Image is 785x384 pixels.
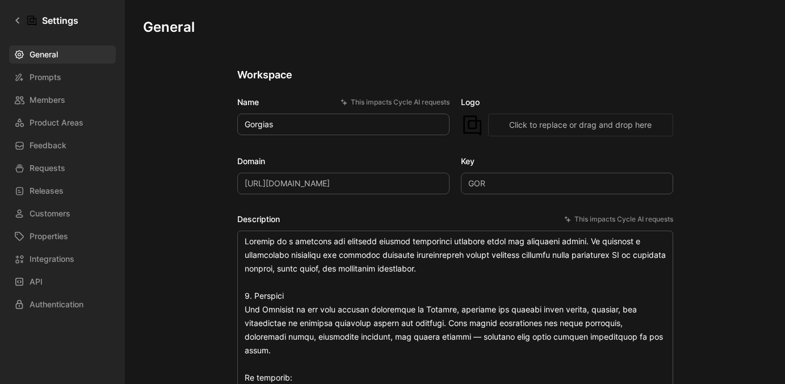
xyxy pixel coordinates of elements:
[461,155,673,168] label: Key
[30,139,66,152] span: Feedback
[461,95,673,109] label: Logo
[30,93,65,107] span: Members
[30,48,58,61] span: General
[30,252,74,266] span: Integrations
[488,114,673,136] button: Click to replace or drag and drop here
[237,212,673,226] label: Description
[461,114,484,136] img: logo
[30,229,68,243] span: Properties
[237,68,673,82] h2: Workspace
[237,155,450,168] label: Domain
[9,136,116,155] a: Feedback
[30,275,43,289] span: API
[9,159,116,177] a: Requests
[9,273,116,291] a: API
[30,116,83,130] span: Product Areas
[9,45,116,64] a: General
[30,70,61,84] span: Prompts
[9,114,116,132] a: Product Areas
[30,184,64,198] span: Releases
[9,295,116,314] a: Authentication
[564,214,673,225] div: This impacts Cycle AI requests
[9,250,116,268] a: Integrations
[237,95,450,109] label: Name
[9,182,116,200] a: Releases
[30,207,70,220] span: Customers
[30,298,83,311] span: Authentication
[9,68,116,86] a: Prompts
[237,173,450,194] input: Some placeholder
[9,9,83,32] a: Settings
[30,161,65,175] span: Requests
[9,227,116,245] a: Properties
[42,14,78,27] h1: Settings
[143,18,195,36] h1: General
[9,91,116,109] a: Members
[341,97,450,108] div: This impacts Cycle AI requests
[9,204,116,223] a: Customers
